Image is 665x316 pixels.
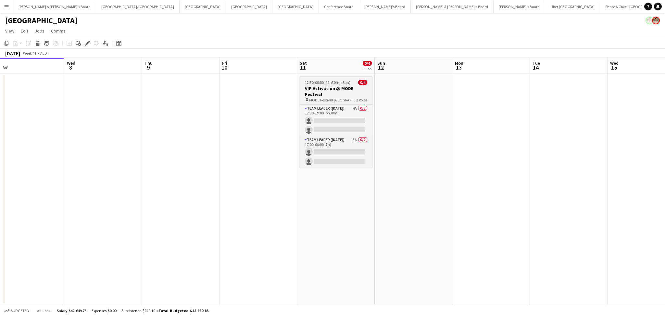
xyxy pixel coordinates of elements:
[96,0,180,13] button: [GEOGRAPHIC_DATA]/[GEOGRAPHIC_DATA]
[57,308,208,313] div: Salary $42 649.73 + Expenses $0.00 + Subsistence $240.10 =
[319,0,359,13] button: Conference Board
[10,309,29,313] span: Budgeted
[272,0,319,13] button: [GEOGRAPHIC_DATA]
[3,307,30,314] button: Budgeted
[226,0,272,13] button: [GEOGRAPHIC_DATA]
[359,0,411,13] button: [PERSON_NAME]'s Board
[646,17,653,24] app-user-avatar: Arrence Torres
[652,17,660,24] app-user-avatar: Arrence Torres
[494,0,545,13] button: [PERSON_NAME]'s Board
[158,308,208,313] span: Total Budgeted $42 889.83
[411,0,494,13] button: [PERSON_NAME] & [PERSON_NAME]'s Board
[36,308,51,313] span: All jobs
[13,0,96,13] button: [PERSON_NAME] & [PERSON_NAME]'s Board
[545,0,600,13] button: Uber [GEOGRAPHIC_DATA]
[180,0,226,13] button: [GEOGRAPHIC_DATA]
